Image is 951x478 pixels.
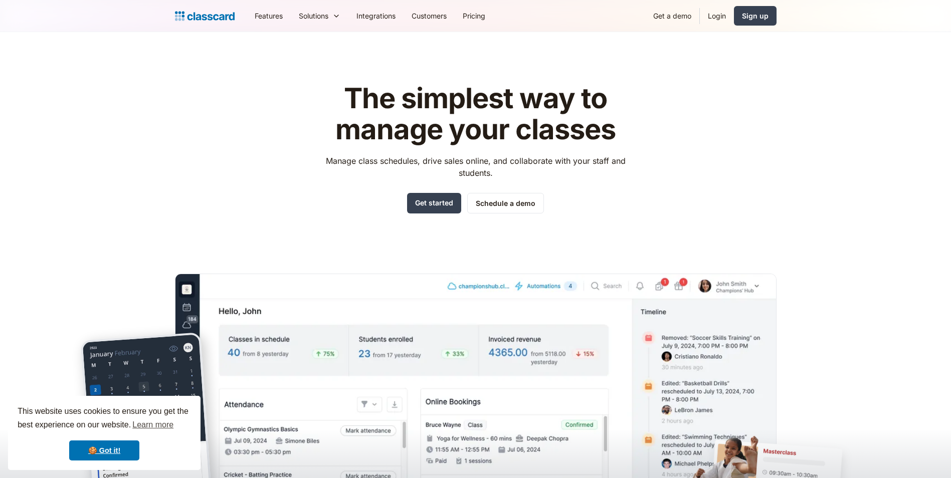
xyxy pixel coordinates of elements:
p: Manage class schedules, drive sales online, and collaborate with your staff and students. [316,155,635,179]
a: Features [247,5,291,27]
div: Solutions [291,5,348,27]
a: Get started [407,193,461,213]
a: Integrations [348,5,404,27]
h1: The simplest way to manage your classes [316,83,635,145]
a: Get a demo [645,5,699,27]
a: home [175,9,235,23]
a: Schedule a demo [467,193,544,213]
a: learn more about cookies [131,417,175,432]
a: Sign up [734,6,777,26]
a: Login [700,5,734,27]
div: cookieconsent [8,396,201,470]
a: Customers [404,5,455,27]
div: Sign up [742,11,769,21]
a: dismiss cookie message [69,440,139,460]
a: Pricing [455,5,493,27]
div: Solutions [299,11,328,21]
span: This website uses cookies to ensure you get the best experience on our website. [18,405,191,432]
